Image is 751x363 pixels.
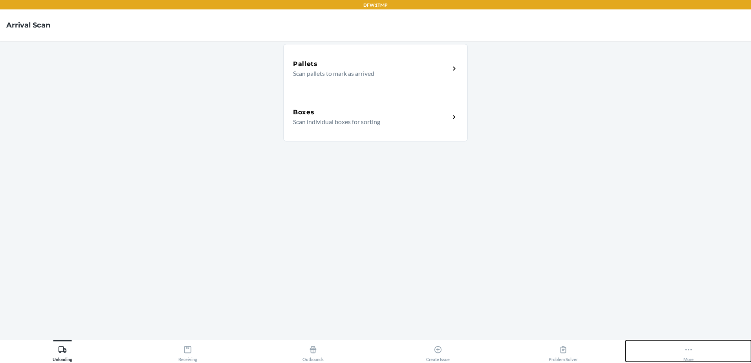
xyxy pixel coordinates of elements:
div: Unloading [53,342,72,362]
button: Receiving [125,340,251,362]
button: Create Issue [375,340,501,362]
h4: Arrival Scan [6,20,50,30]
a: BoxesScan individual boxes for sorting [283,93,468,141]
h5: Boxes [293,108,315,117]
button: Problem Solver [501,340,626,362]
div: More [683,342,694,362]
p: DFW1TMP [363,2,388,9]
button: Outbounds [250,340,375,362]
button: More [626,340,751,362]
p: Scan individual boxes for sorting [293,117,443,126]
div: Receiving [178,342,197,362]
a: PalletsScan pallets to mark as arrived [283,44,468,93]
div: Create Issue [426,342,450,362]
h5: Pallets [293,59,318,69]
div: Problem Solver [549,342,578,362]
div: Outbounds [302,342,324,362]
p: Scan pallets to mark as arrived [293,69,443,78]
